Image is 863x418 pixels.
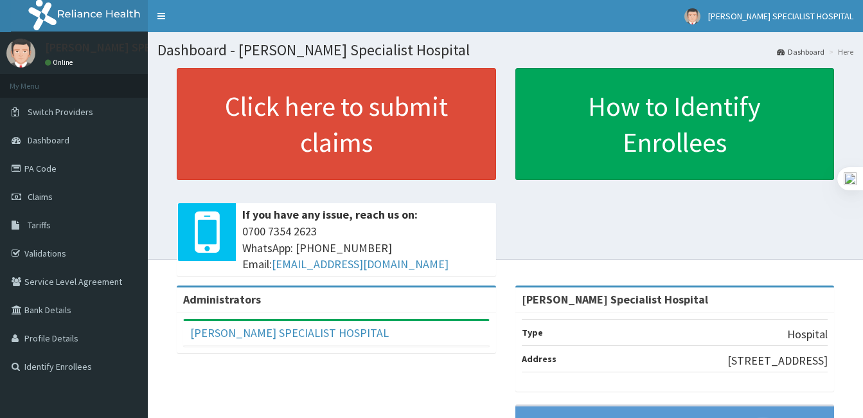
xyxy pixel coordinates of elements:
[777,46,824,57] a: Dashboard
[272,257,449,271] a: [EMAIL_ADDRESS][DOMAIN_NAME]
[522,327,543,338] b: Type
[190,325,389,340] a: [PERSON_NAME] SPECIALIST HOSPITAL
[183,292,261,307] b: Administrators
[28,134,69,146] span: Dashboard
[157,42,853,59] h1: Dashboard - [PERSON_NAME] Specialist Hospital
[177,68,496,180] a: Click here to submit claims
[826,46,853,57] li: Here
[242,223,490,273] span: 0700 7354 2623 WhatsApp: [PHONE_NUMBER] Email:
[242,207,418,222] b: If you have any issue, reach us on:
[6,39,35,68] img: User Image
[787,326,828,343] p: Hospital
[28,191,53,203] span: Claims
[28,219,51,231] span: Tariffs
[684,8,700,24] img: User Image
[45,58,76,67] a: Online
[45,42,242,53] p: [PERSON_NAME] SPECIALIST HOSPITAL
[515,68,835,180] a: How to Identify Enrollees
[522,292,708,307] strong: [PERSON_NAME] Specialist Hospital
[28,106,93,118] span: Switch Providers
[708,10,853,22] span: [PERSON_NAME] SPECIALIST HOSPITAL
[727,352,828,369] p: [STREET_ADDRESS]
[522,353,556,365] b: Address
